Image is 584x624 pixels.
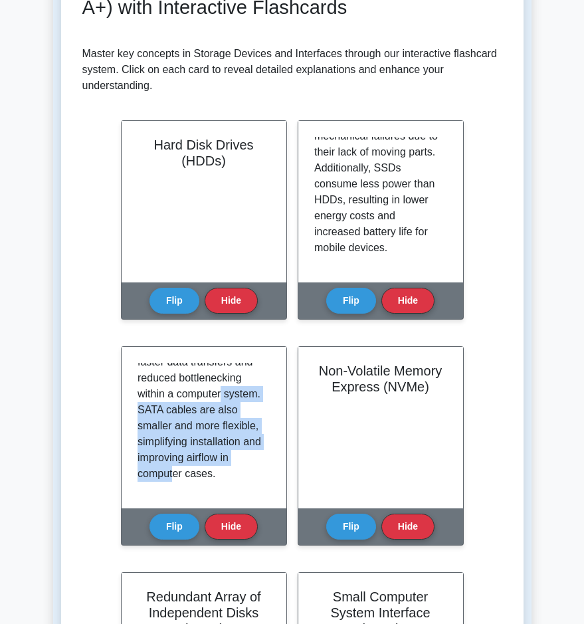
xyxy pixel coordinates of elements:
button: Flip [149,288,199,314]
button: Hide [205,514,258,540]
button: Flip [326,514,376,540]
button: Flip [326,288,376,314]
button: Flip [149,514,199,540]
h2: Hard Disk Drives (HDDs) [138,137,270,169]
button: Hide [381,514,435,540]
p: Master key concepts in Storage Devices and Interfaces through our interactive flashcard system. C... [82,46,502,94]
button: Hide [381,288,435,314]
button: Hide [205,288,258,314]
h2: Non-Volatile Memory Express (NVMe) [314,363,447,395]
